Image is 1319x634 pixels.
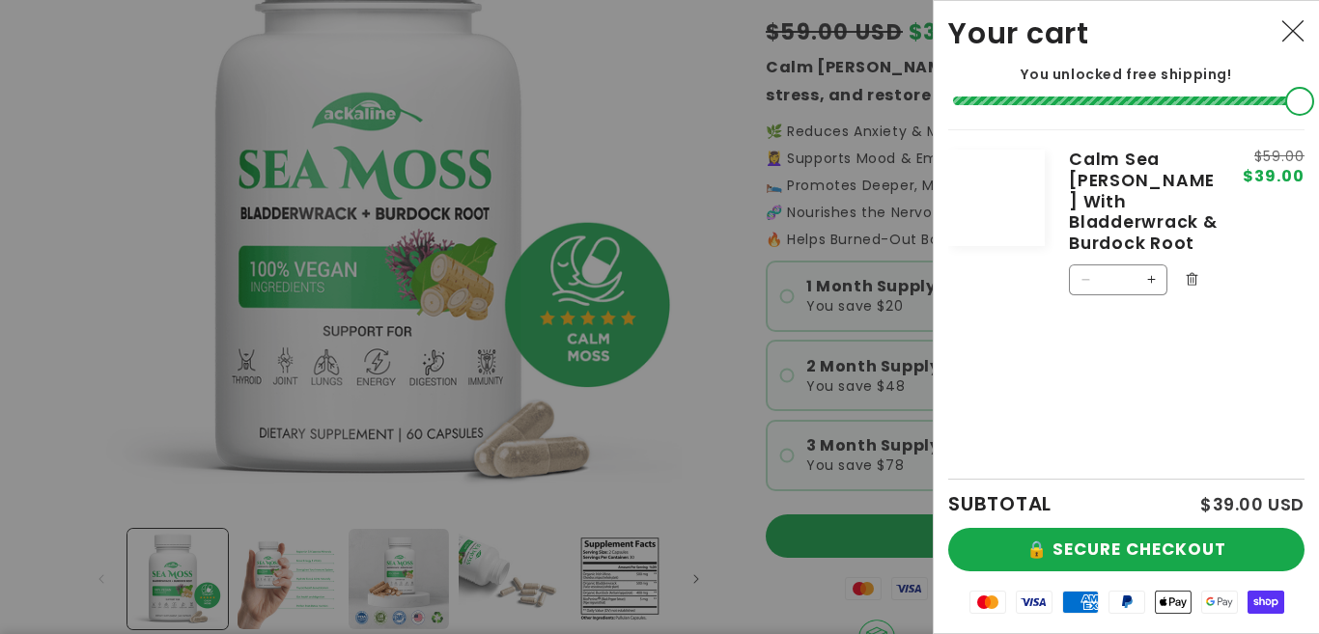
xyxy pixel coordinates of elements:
[948,528,1305,571] button: 🔒 SECURE CHECKOUT
[1069,150,1218,254] a: Calm Sea [PERSON_NAME] With Bladderwrack & Burdock Root
[1101,264,1136,295] input: Quantity for Calm Sea Moss With Bladderwrack &amp; Burdock Root
[1177,264,1206,293] button: Remove Calm Sea Moss With Bladderwrack & Burdock Root
[1272,11,1314,53] button: Close
[1243,169,1305,184] span: $39.00
[1243,150,1305,163] s: $59.00
[948,15,1089,51] h2: Your cart
[948,66,1305,83] p: You unlocked free shipping!
[948,494,1052,513] h2: SUBTOTAL
[1200,496,1305,513] p: $39.00 USD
